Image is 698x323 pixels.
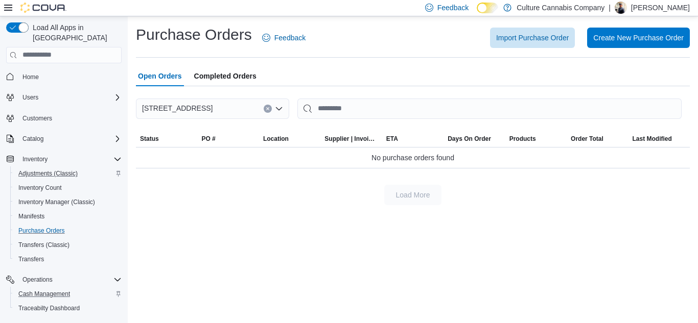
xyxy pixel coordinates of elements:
span: Inventory Count [14,182,122,194]
button: Cash Management [10,287,126,301]
button: Create New Purchase Order [587,28,690,48]
span: Supplier | Invoice Number [324,135,378,143]
span: Purchase Orders [14,225,122,237]
span: Transfers [14,253,122,265]
span: Catalog [18,133,122,145]
span: Transfers (Classic) [14,239,122,251]
span: Customers [18,112,122,125]
span: [STREET_ADDRESS] [142,102,213,114]
button: Adjustments (Classic) [10,166,126,181]
button: Transfers (Classic) [10,238,126,252]
span: Products [509,135,536,143]
button: Inventory Count [10,181,126,195]
button: Location [259,131,320,147]
button: Operations [2,272,126,287]
span: Completed Orders [194,66,257,86]
span: Feedback [274,33,306,43]
span: Catalog [22,135,43,143]
span: Import Purchase Order [496,33,569,43]
span: Load More [396,190,430,200]
span: Home [18,70,122,83]
button: PO # [197,131,259,147]
button: ETA [382,131,444,147]
button: Days On Order [444,131,505,147]
span: Transfers (Classic) [18,241,69,249]
div: Location [263,135,289,143]
span: Adjustments (Classic) [14,167,122,180]
span: Inventory [22,155,48,163]
p: | [609,2,611,14]
span: ETA [386,135,398,143]
span: Adjustments (Classic) [18,169,78,178]
a: Inventory Manager (Classic) [14,196,99,208]
span: PO # [201,135,215,143]
span: Traceabilty Dashboard [14,302,122,314]
span: Create New Purchase Order [593,33,684,43]
span: Manifests [14,210,122,222]
button: Last Modified [629,131,690,147]
input: This is a search bar. After typing your query, hit enter to filter the results lower in the page. [297,98,682,119]
span: Open Orders [138,66,182,86]
button: Open list of options [275,105,283,113]
a: Manifests [14,210,49,222]
button: Users [2,90,126,105]
img: Cova [20,3,66,13]
span: Inventory Count [18,184,62,192]
span: Operations [22,276,53,284]
button: Import Purchase Order [490,28,575,48]
button: Users [18,91,42,104]
a: Home [18,71,43,83]
span: No purchase orders found [371,152,454,164]
span: Last Modified [633,135,672,143]
span: Inventory Manager (Classic) [14,196,122,208]
a: Customers [18,112,56,125]
span: Purchase Orders [18,227,65,235]
button: Order Total [567,131,628,147]
a: Feedback [258,28,310,48]
a: Cash Management [14,288,74,300]
button: Inventory Manager (Classic) [10,195,126,209]
span: Home [22,73,39,81]
a: Adjustments (Classic) [14,167,82,180]
button: Catalog [18,133,48,145]
span: Inventory Manager (Classic) [18,198,95,206]
span: Manifests [18,212,44,220]
button: Catalog [2,132,126,146]
input: Dark Mode [477,3,498,13]
span: Transfers [18,255,44,263]
span: Users [18,91,122,104]
button: Status [136,131,197,147]
span: Status [140,135,159,143]
span: Cash Management [18,290,70,298]
span: Cash Management [14,288,122,300]
p: [PERSON_NAME] [631,2,690,14]
button: Inventory [2,152,126,166]
a: Transfers [14,253,48,265]
button: Clear input [264,105,272,113]
a: Traceabilty Dashboard [14,302,84,314]
p: Culture Cannabis Company [517,2,604,14]
a: Purchase Orders [14,225,69,237]
div: Chad Denson [615,2,627,14]
span: Traceabilty Dashboard [18,304,80,312]
span: Days On Order [448,135,491,143]
h1: Purchase Orders [136,24,252,45]
button: Operations [18,274,57,286]
span: Operations [18,274,122,286]
button: Supplier | Invoice Number [320,131,382,147]
span: Feedback [437,3,469,13]
button: Load More [384,185,441,205]
button: Inventory [18,153,52,165]
button: Transfers [10,252,126,266]
button: Home [2,69,126,84]
button: Products [505,131,567,147]
span: Load All Apps in [GEOGRAPHIC_DATA] [29,22,122,43]
button: Manifests [10,209,126,223]
a: Transfers (Classic) [14,239,74,251]
span: Order Total [571,135,603,143]
button: Traceabilty Dashboard [10,301,126,315]
button: Customers [2,111,126,126]
span: Users [22,93,38,102]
